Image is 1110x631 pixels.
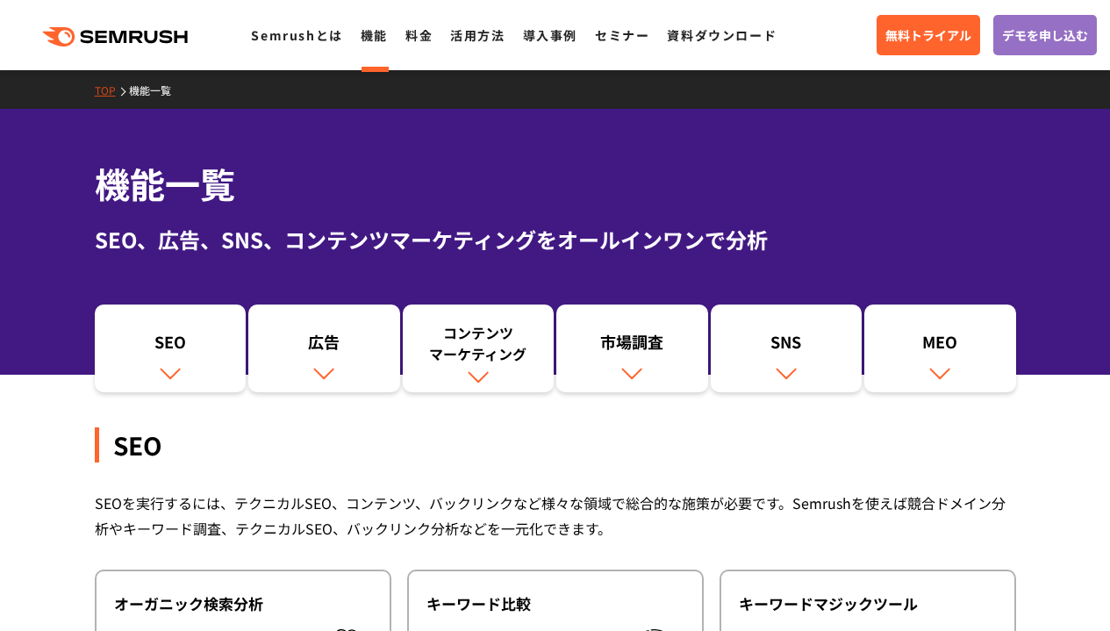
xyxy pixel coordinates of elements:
[720,331,854,361] div: SNS
[556,305,708,392] a: 市場調査
[361,26,388,44] a: 機能
[104,331,238,361] div: SEO
[257,331,391,361] div: 広告
[450,26,505,44] a: 活用方法
[595,26,649,44] a: セミナー
[95,224,1016,255] div: SEO、広告、SNS、コンテンツマーケティングをオールインワンで分析
[403,305,555,392] a: コンテンツマーケティング
[565,331,699,361] div: 市場調査
[405,26,433,44] a: 料金
[251,26,342,44] a: Semrushとは
[523,26,577,44] a: 導入事例
[885,25,971,45] span: 無料トライアル
[426,593,684,614] div: キーワード比較
[711,305,863,392] a: SNS
[993,15,1097,55] a: デモを申し込む
[95,82,129,97] a: TOP
[667,26,777,44] a: 資料ダウンロード
[95,158,1016,210] h1: 機能一覧
[864,305,1016,392] a: MEO
[129,82,184,97] a: 機能一覧
[412,322,546,364] div: コンテンツ マーケティング
[1002,25,1088,45] span: デモを申し込む
[114,593,372,614] div: オーガニック検索分析
[95,491,1016,541] div: SEOを実行するには、テクニカルSEO、コンテンツ、バックリンクなど様々な領域で総合的な施策が必要です。Semrushを使えば競合ドメイン分析やキーワード調査、テクニカルSEO、バックリンク分析...
[877,15,980,55] a: 無料トライアル
[873,331,1007,361] div: MEO
[95,427,1016,462] div: SEO
[95,305,247,392] a: SEO
[248,305,400,392] a: 広告
[739,593,997,614] div: キーワードマジックツール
